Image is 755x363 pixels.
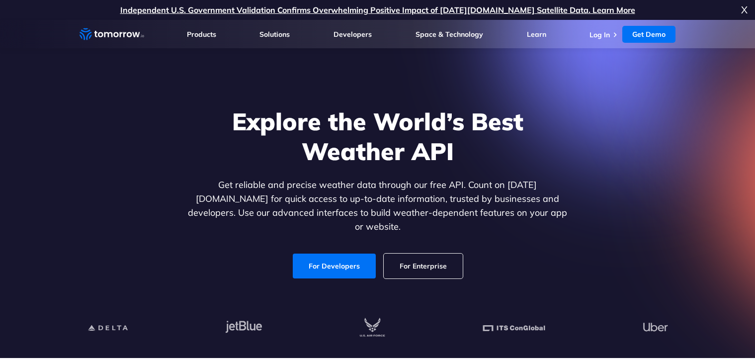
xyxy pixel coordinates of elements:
[186,178,570,234] p: Get reliable and precise weather data through our free API. Count on [DATE][DOMAIN_NAME] for quic...
[293,254,376,278] a: For Developers
[259,30,290,39] a: Solutions
[384,254,463,278] a: For Enterprise
[589,30,610,39] a: Log In
[622,26,675,43] a: Get Demo
[334,30,372,39] a: Developers
[416,30,483,39] a: Space & Technology
[187,30,216,39] a: Products
[80,27,144,42] a: Home link
[186,106,570,166] h1: Explore the World’s Best Weather API
[527,30,546,39] a: Learn
[120,5,635,15] a: Independent U.S. Government Validation Confirms Overwhelming Positive Impact of [DATE][DOMAIN_NAM...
